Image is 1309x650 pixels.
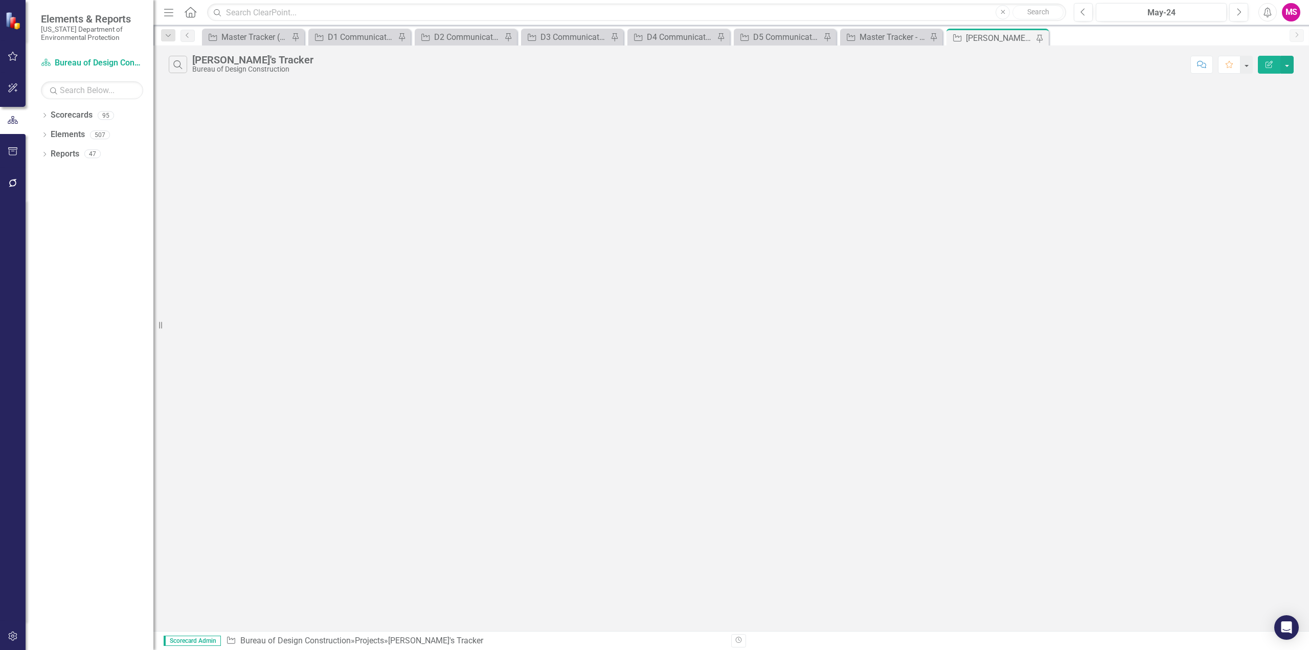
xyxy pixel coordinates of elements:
[240,636,351,645] a: Bureau of Design Construction
[966,32,1033,44] div: [PERSON_NAME]'s Tracker
[5,12,23,30] img: ClearPoint Strategy
[51,129,85,141] a: Elements
[41,13,143,25] span: Elements & Reports
[41,81,143,99] input: Search Below...
[221,31,289,43] div: Master Tracker (External)
[417,31,502,43] a: D2 Communications Tracker
[753,31,821,43] div: D5 Communications Tracker
[434,31,502,43] div: D2 Communications Tracker
[540,31,608,43] div: D3 Communications Tracker
[1012,5,1064,19] button: Search
[843,31,927,43] a: Master Tracker - Current User
[355,636,384,645] a: Projects
[1027,8,1049,16] span: Search
[41,57,143,69] a: Bureau of Design Construction
[524,31,608,43] a: D3 Communications Tracker
[1274,615,1299,640] div: Open Intercom Messenger
[90,130,110,139] div: 507
[51,148,79,160] a: Reports
[51,109,93,121] a: Scorecards
[1282,3,1300,21] button: MS
[630,31,714,43] a: D4 Communications Tracker
[192,54,313,65] div: [PERSON_NAME]'s Tracker
[84,150,101,159] div: 47
[328,31,395,43] div: D1 Communications Tracker
[192,65,313,73] div: Bureau of Design Construction
[860,31,927,43] div: Master Tracker - Current User
[1099,7,1223,19] div: May-24
[647,31,714,43] div: D4 Communications Tracker
[736,31,821,43] a: D5 Communications Tracker
[311,31,395,43] a: D1 Communications Tracker
[164,636,221,646] span: Scorecard Admin
[1096,3,1227,21] button: May-24
[226,635,724,647] div: » »
[41,25,143,42] small: [US_STATE] Department of Environmental Protection
[98,111,114,120] div: 95
[388,636,483,645] div: [PERSON_NAME]'s Tracker
[205,31,289,43] a: Master Tracker (External)
[207,4,1066,21] input: Search ClearPoint...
